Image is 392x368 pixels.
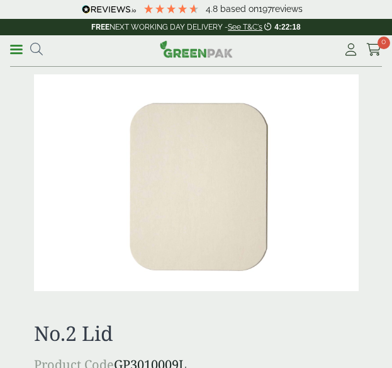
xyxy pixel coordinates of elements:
[160,40,233,58] img: GreenPak Supplies
[272,4,303,14] span: reviews
[366,43,382,56] i: Cart
[274,23,300,32] span: 4:22:18
[220,4,259,14] span: Based on
[366,40,382,59] a: 0
[228,23,262,32] a: See T&C's
[91,23,109,32] strong: FREE
[206,4,220,14] span: 4.8
[34,321,359,345] h1: No.2 Lid
[82,5,137,14] img: REVIEWS.io
[259,4,272,14] span: 197
[34,74,359,291] img: 0810POLY High
[378,37,390,49] span: 0
[143,3,199,14] div: 4.79 Stars
[343,43,359,56] i: My Account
